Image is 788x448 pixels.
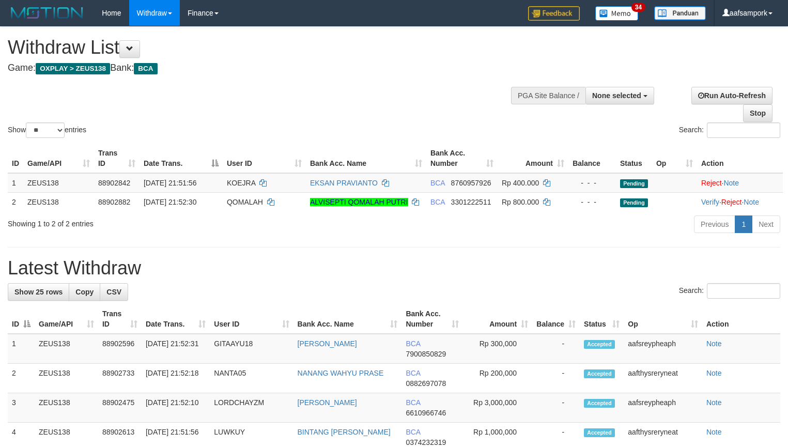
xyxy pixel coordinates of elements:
[694,215,735,233] a: Previous
[707,283,780,299] input: Search:
[8,283,69,301] a: Show 25 rows
[706,398,722,407] a: Note
[585,87,654,104] button: None selected
[743,104,772,122] a: Stop
[706,339,722,348] a: Note
[532,393,580,423] td: -
[35,364,98,393] td: ZEUS138
[511,87,585,104] div: PGA Site Balance /
[624,364,702,393] td: aafthysreryneat
[8,192,23,211] td: 2
[8,63,515,73] h4: Game: Bank:
[98,334,142,364] td: 88902596
[406,369,420,377] span: BCA
[406,398,420,407] span: BCA
[584,369,615,378] span: Accepted
[8,122,86,138] label: Show entries
[691,87,772,104] a: Run Auto-Refresh
[584,399,615,408] span: Accepted
[298,398,357,407] a: [PERSON_NAME]
[8,393,35,423] td: 3
[298,339,357,348] a: [PERSON_NAME]
[298,369,384,377] a: NANANG WAHYU PRASE
[8,214,320,229] div: Showing 1 to 2 of 2 entries
[595,6,639,21] img: Button%20Memo.svg
[69,283,100,301] a: Copy
[620,179,648,188] span: Pending
[502,198,539,206] span: Rp 800.000
[430,198,445,206] span: BCA
[8,5,86,21] img: MOTION_logo.png
[616,144,652,173] th: Status
[584,340,615,349] span: Accepted
[624,393,702,423] td: aafsreypheaph
[210,304,293,334] th: User ID: activate to sort column ascending
[142,334,210,364] td: [DATE] 21:52:31
[8,258,780,279] h1: Latest Withdraw
[752,215,780,233] a: Next
[573,178,612,188] div: - - -
[140,144,223,173] th: Date Trans.: activate to sort column descending
[463,304,532,334] th: Amount: activate to sort column ascending
[227,179,255,187] span: KOEJRA
[532,364,580,393] td: -
[8,173,23,193] td: 1
[293,304,402,334] th: Bank Acc. Name: activate to sort column ascending
[706,369,722,377] a: Note
[528,6,580,21] img: Feedback.jpg
[210,334,293,364] td: GITAAYU18
[8,144,23,173] th: ID
[654,6,706,20] img: panduan.png
[106,288,121,296] span: CSV
[310,179,378,187] a: EKSAN PRAVIANTO
[498,144,568,173] th: Amount: activate to sort column ascending
[142,304,210,334] th: Date Trans.: activate to sort column ascending
[697,192,783,211] td: · ·
[721,198,742,206] a: Reject
[94,144,140,173] th: Trans ID: activate to sort column ascending
[697,173,783,193] td: ·
[223,144,306,173] th: User ID: activate to sort column ascending
[580,304,624,334] th: Status: activate to sort column ascending
[23,192,94,211] td: ZEUS138
[451,198,491,206] span: Copy 3301222511 to clipboard
[144,198,196,206] span: [DATE] 21:52:30
[463,393,532,423] td: Rp 3,000,000
[8,304,35,334] th: ID: activate to sort column descending
[227,198,263,206] span: QOMALAH
[298,428,391,436] a: BINTANG [PERSON_NAME]
[23,173,94,193] td: ZEUS138
[36,63,110,74] span: OXPLAY > ZEUS138
[592,91,641,100] span: None selected
[652,144,697,173] th: Op: activate to sort column ascending
[624,304,702,334] th: Op: activate to sort column ascending
[631,3,645,12] span: 34
[100,283,128,301] a: CSV
[463,334,532,364] td: Rp 300,000
[98,364,142,393] td: 88902733
[451,179,491,187] span: Copy 8760957926 to clipboard
[75,288,94,296] span: Copy
[26,122,65,138] select: Showentries
[8,334,35,364] td: 1
[134,63,157,74] span: BCA
[679,283,780,299] label: Search:
[701,198,719,206] a: Verify
[406,438,446,446] span: Copy 0374232319 to clipboard
[35,334,98,364] td: ZEUS138
[532,334,580,364] td: -
[142,364,210,393] td: [DATE] 21:52:18
[706,428,722,436] a: Note
[573,197,612,207] div: - - -
[702,304,780,334] th: Action
[210,393,293,423] td: LORDCHAYZM
[406,379,446,388] span: Copy 0882697078 to clipboard
[620,198,648,207] span: Pending
[210,364,293,393] td: NANTA05
[744,198,759,206] a: Note
[8,37,515,58] h1: Withdraw List
[568,144,616,173] th: Balance
[532,304,580,334] th: Balance: activate to sort column ascending
[406,339,420,348] span: BCA
[426,144,498,173] th: Bank Acc. Number: activate to sort column ascending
